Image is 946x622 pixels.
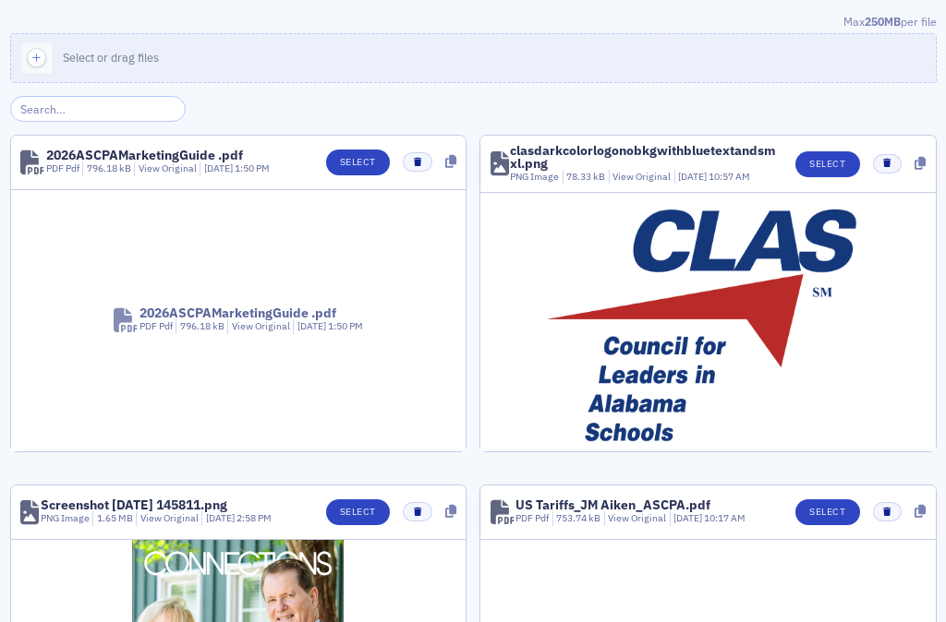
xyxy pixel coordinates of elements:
[63,50,159,65] span: Select or drag files
[92,511,133,526] div: 1.65 MB
[46,161,79,176] div: PDF Pdf
[510,144,782,170] div: clasdarkcolorlogonobkgwithbluetextandsmxl.png
[704,511,746,524] span: 10:17 AM
[678,170,709,183] span: [DATE]
[176,319,224,334] div: 796.18 kB
[795,499,859,525] button: Select
[41,498,227,511] div: Screenshot [DATE] 145811.png
[297,319,328,332] span: [DATE]
[515,511,549,526] div: PDF Pdf
[236,511,272,524] span: 2:58 PM
[139,319,173,334] div: PDF Pdf
[139,161,197,174] a: View Original
[206,511,236,524] span: [DATE]
[204,161,235,174] span: [DATE]
[673,511,704,524] span: [DATE]
[865,14,901,29] span: 250MB
[328,319,363,332] span: 1:50 PM
[709,170,750,183] span: 10:57 AM
[82,161,131,176] div: 796.18 kB
[608,511,666,524] a: View Original
[10,13,937,33] div: Max per file
[552,511,601,526] div: 753.74 kB
[326,499,390,525] button: Select
[41,511,90,526] div: PNG Image
[563,170,606,185] div: 78.33 kB
[232,319,290,332] a: View Original
[515,498,710,511] div: US Tariffs_JM Aiken_ASCPA.pdf
[235,161,270,174] span: 1:50 PM
[795,151,859,177] button: Select
[612,170,671,183] a: View Original
[326,150,390,175] button: Select
[10,33,937,83] button: Select or drag files
[139,306,336,319] div: 2026ASCPAMarketingGuide .pdf
[10,96,187,122] input: Search…
[140,511,199,524] a: View Original
[510,170,559,185] div: PNG Image
[46,149,243,161] div: 2026ASCPAMarketingGuide .pdf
